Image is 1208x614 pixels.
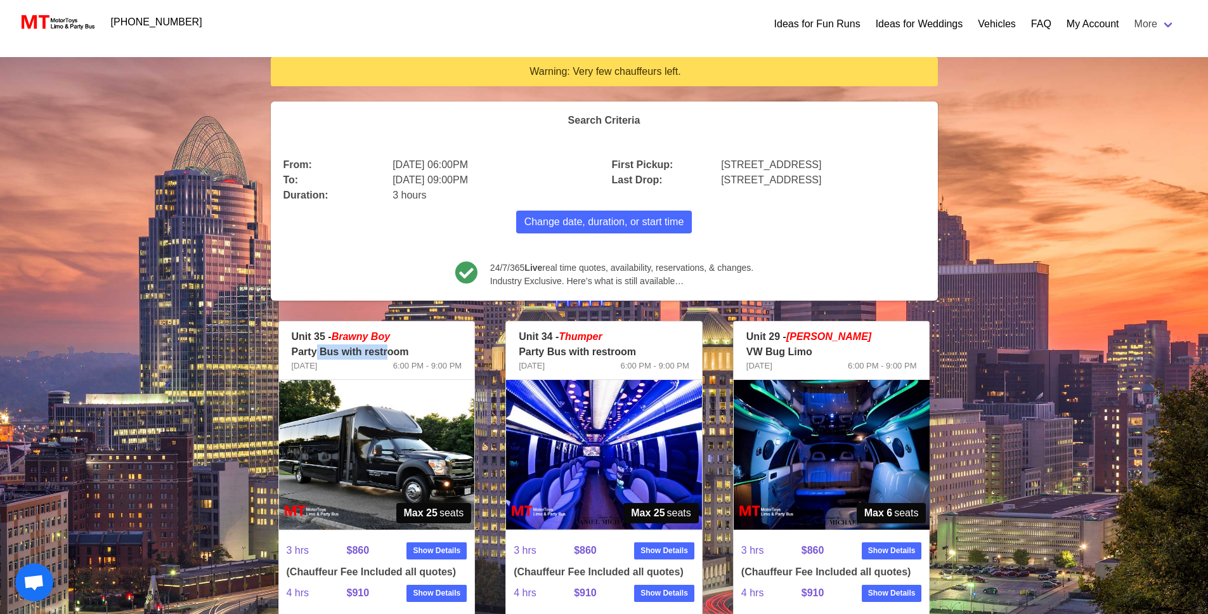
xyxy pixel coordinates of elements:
h4: Search Criteria [283,114,925,126]
strong: Show Details [868,587,916,599]
strong: $910 [346,587,369,598]
strong: Max 25 [404,506,438,521]
div: [DATE] 09:00PM [385,165,604,188]
strong: $860 [802,545,824,556]
b: Live [524,263,542,273]
h4: (Chauffeur Fee Included all quotes) [287,566,467,578]
img: 34%2002.jpg [506,380,702,530]
span: seats [623,503,699,523]
span: Change date, duration, or start time [524,214,684,230]
div: [DATE] 06:00PM [385,150,604,173]
p: Unit 29 - [746,329,917,344]
span: Industry Exclusive. Here’s what is still available… [490,275,753,288]
span: 3 hrs [287,535,347,566]
p: Unit 34 - [519,329,689,344]
div: [STREET_ADDRESS] [713,165,932,188]
a: Ideas for Fun Runs [774,16,861,32]
h4: (Chauffeur Fee Included all quotes) [514,566,694,578]
div: [STREET_ADDRESS] [713,150,932,173]
span: seats [396,503,472,523]
em: Brawny Boy [332,331,390,342]
span: [DATE] [519,360,545,372]
strong: Max 25 [631,506,665,521]
span: 24/7/365 real time quotes, availability, reservations, & changes. [490,261,753,275]
span: [DATE] [746,360,772,372]
span: 6:00 PM - 9:00 PM [393,360,462,372]
span: seats [857,503,926,523]
a: FAQ [1031,16,1051,32]
p: Party Bus with restroom [292,344,462,360]
button: Change date, duration, or start time [516,211,692,233]
b: Duration: [283,190,328,200]
em: Thumper [559,331,602,342]
span: 4 hrs [514,578,574,608]
span: 3 hrs [514,535,574,566]
strong: Show Details [413,545,460,556]
img: MotorToys Logo [18,13,96,31]
span: 6:00 PM - 9:00 PM [848,360,916,372]
p: Party Bus with restroom [519,344,689,360]
div: 3 hours [385,180,604,203]
em: [PERSON_NAME] [786,331,871,342]
strong: $860 [346,545,369,556]
b: Last Drop: [612,174,663,185]
h4: (Chauffeur Fee Included all quotes) [741,566,922,578]
span: 4 hrs [287,578,347,608]
div: Warning: Very few chauffeurs left. [281,65,930,79]
span: 6:00 PM - 9:00 PM [620,360,689,372]
strong: Show Details [413,587,460,599]
a: More [1127,11,1183,37]
span: 4 hrs [741,578,802,608]
strong: $910 [802,587,824,598]
span: [DATE] [292,360,318,372]
a: Open chat [15,563,53,601]
strong: Max 6 [864,506,892,521]
a: [PHONE_NUMBER] [103,10,210,35]
p: Unit 35 - [292,329,462,344]
strong: $860 [574,545,597,556]
a: Ideas for Weddings [876,16,963,32]
p: VW Bug Limo [746,344,917,360]
b: To: [283,174,299,185]
strong: Show Details [640,545,688,556]
strong: Show Details [868,545,916,556]
b: First Pickup: [612,159,673,170]
strong: Show Details [640,587,688,599]
strong: $910 [574,587,597,598]
img: 29%2002.jpg [734,380,930,530]
b: From: [283,159,312,170]
span: 3 hrs [741,535,802,566]
a: Vehicles [978,16,1016,32]
a: My Account [1067,16,1119,32]
img: 35%2001.jpg [279,380,475,530]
